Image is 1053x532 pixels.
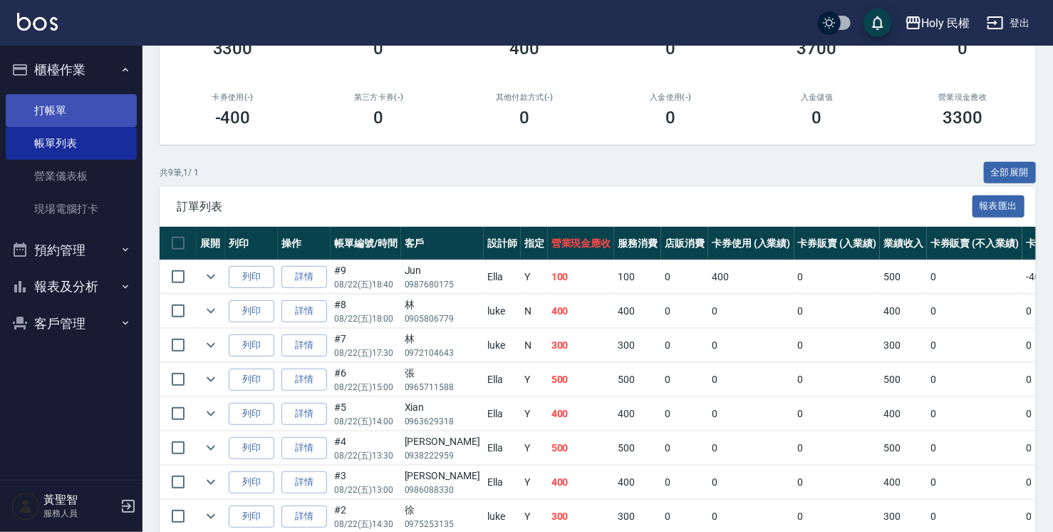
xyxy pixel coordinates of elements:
button: expand row [200,369,222,390]
h3: 0 [374,39,384,58]
p: 08/22 (五) 18:40 [334,278,398,291]
td: 0 [661,466,708,499]
th: 店販消費 [661,227,708,260]
td: Y [521,260,548,294]
a: 詳情 [281,266,327,288]
div: [PERSON_NAME] [405,434,480,449]
h2: 第三方卡券(-) [323,93,435,102]
td: #6 [331,363,401,397]
h3: 3300 [213,39,253,58]
div: 徐 [405,503,480,518]
td: 0 [661,397,708,431]
button: 全部展開 [984,162,1037,184]
p: 08/22 (五) 14:30 [334,518,398,531]
td: Ella [484,466,521,499]
td: 0 [794,363,881,397]
td: #8 [331,295,401,328]
td: 0 [661,329,708,362]
a: 詳情 [281,471,327,493]
a: 詳情 [281,437,327,459]
div: Xian [405,400,480,415]
p: 共 9 筆, 1 / 1 [160,166,199,179]
button: 列印 [229,266,274,288]
td: 400 [548,295,615,328]
th: 服務消費 [614,227,661,260]
td: 100 [548,260,615,294]
button: expand row [200,403,222,424]
td: 300 [614,329,661,362]
span: 訂單列表 [177,200,972,214]
td: Y [521,397,548,431]
button: 列印 [229,403,274,425]
th: 營業現金應收 [548,227,615,260]
div: Holy 民權 [922,14,970,32]
p: 0938222959 [405,449,480,462]
td: N [521,295,548,328]
h3: 400 [510,39,540,58]
a: 報表匯出 [972,199,1025,213]
td: 400 [708,260,794,294]
h3: 0 [374,108,384,128]
td: 500 [614,431,661,465]
h5: 黃聖智 [43,493,116,507]
a: 打帳單 [6,94,137,127]
img: Logo [17,13,58,31]
td: 400 [614,295,661,328]
td: luke [484,329,521,362]
button: 報表及分析 [6,268,137,305]
td: 0 [927,295,1022,328]
a: 詳情 [281,369,327,391]
button: expand row [200,266,222,287]
h3: 0 [958,39,968,58]
td: #5 [331,397,401,431]
td: 0 [661,260,708,294]
td: Ella [484,363,521,397]
th: 操作 [278,227,331,260]
th: 指定 [521,227,548,260]
h2: 其他付款方式(-) [469,93,581,102]
td: 400 [614,466,661,499]
td: 0 [661,431,708,465]
td: 500 [548,431,615,465]
th: 設計師 [484,227,521,260]
button: expand row [200,300,222,322]
a: 帳單列表 [6,127,137,160]
button: 列印 [229,471,274,493]
td: 0 [794,466,881,499]
h2: 入金儲值 [761,93,873,102]
p: 服務人員 [43,507,116,520]
td: 0 [708,431,794,465]
button: 預約管理 [6,232,137,269]
th: 列印 [225,227,278,260]
div: 張 [405,366,480,381]
button: expand row [200,471,222,493]
th: 帳單編號/時間 [331,227,401,260]
td: 400 [880,295,927,328]
div: 林 [405,332,480,347]
p: 0986088330 [405,484,480,496]
td: #7 [331,329,401,362]
img: Person [11,492,40,521]
td: 400 [548,397,615,431]
td: 300 [880,329,927,362]
h2: 入金使用(-) [615,93,727,102]
td: 500 [880,260,927,294]
button: expand row [200,506,222,527]
button: 列印 [229,437,274,459]
p: 0963629318 [405,415,480,428]
td: 0 [708,329,794,362]
td: 0 [794,329,881,362]
p: 0905806779 [405,312,480,325]
td: 0 [927,329,1022,362]
td: 0 [708,295,794,328]
p: 0975253135 [405,518,480,531]
td: Ella [484,397,521,431]
h3: 3300 [943,108,983,128]
button: 櫃檯作業 [6,51,137,88]
h3: -400 [215,108,251,128]
p: 08/22 (五) 13:00 [334,484,398,496]
td: 0 [927,363,1022,397]
button: 列印 [229,369,274,391]
h2: 卡券使用(-) [177,93,289,102]
th: 展開 [197,227,225,260]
